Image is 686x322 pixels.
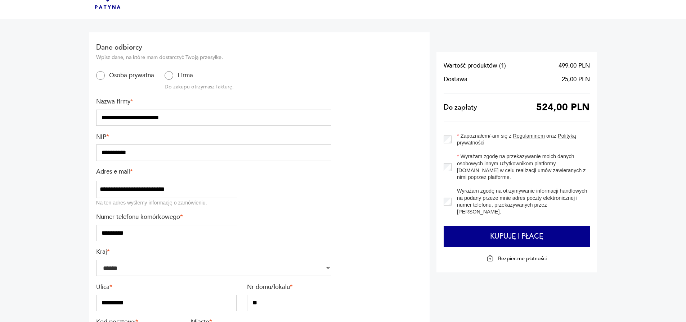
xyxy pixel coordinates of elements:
label: Zapoznałem/-am się z oraz [452,133,590,146]
label: Numer telefonu komórkowego [96,213,237,221]
span: Dostawa [444,76,467,83]
p: Bezpieczne płatności [498,255,547,262]
span: Wartość produktów ( 1 ) [444,62,506,69]
button: Kupuję i płacę [444,226,590,247]
label: Kraj [96,248,331,256]
label: Nazwa firmy [96,98,331,106]
img: Ikona kłódki [487,255,494,262]
a: Polityką prywatności [457,133,576,146]
label: NIP [96,133,331,141]
p: Wpisz dane, na które mam dostarczyć Twoją przesyłkę. [96,54,331,61]
a: Regulaminem [513,133,545,139]
span: 524,00 PLN [536,104,590,111]
label: Wyrażam zgodę na otrzymywanie informacji handlowych na podany przeze mnie adres poczty elektronic... [452,188,590,215]
label: Nr domu/lokalu [247,283,331,291]
div: Na ten adres wyślemy informację o zamówieniu. [96,199,237,206]
label: Ulica [96,283,237,291]
label: Osoba prywatna [105,72,154,80]
span: 499,00 PLN [559,62,590,69]
p: Do zakupu otrzymasz fakturę. [165,83,234,90]
label: Wyrażam zgodę na przekazywanie moich danych osobowych innym Użytkownikom platformy [DOMAIN_NAME] ... [452,153,590,181]
h2: Dane odbiorcy [96,43,331,52]
label: Adres e-mail [96,168,237,176]
span: Do zapłaty [444,104,477,111]
label: Firma [173,72,193,80]
span: 25,00 PLN [562,76,590,83]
